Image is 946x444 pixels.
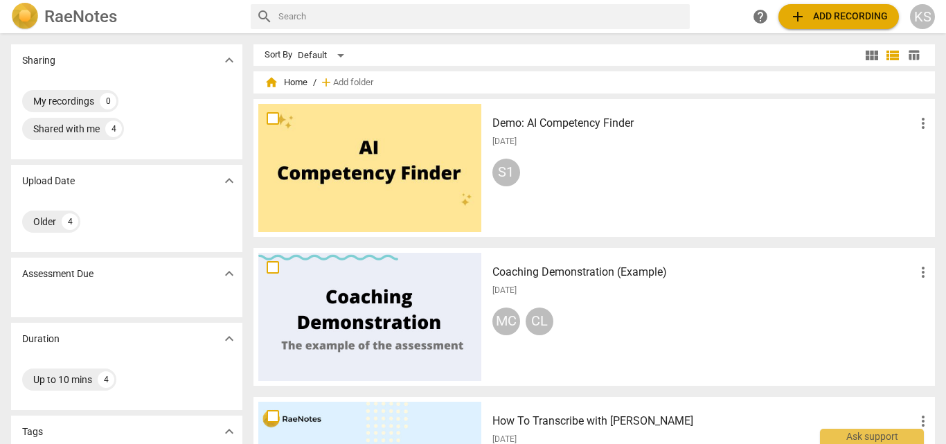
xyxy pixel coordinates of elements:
[915,264,931,281] span: more_vert
[265,50,292,60] div: Sort By
[11,3,240,30] a: LogoRaeNotes
[11,3,39,30] img: Logo
[33,94,94,108] div: My recordings
[98,371,114,388] div: 4
[864,47,880,64] span: view_module
[915,413,931,429] span: more_vert
[265,76,307,89] span: Home
[492,115,916,132] h3: Demo: AI Competency Finder
[258,253,931,381] a: Coaching Demonstration (Example)[DATE]MCCL
[256,8,273,25] span: search
[492,159,520,186] div: S1
[221,172,238,189] span: expand_more
[22,425,43,439] p: Tags
[492,136,517,148] span: [DATE]
[219,421,240,442] button: Show more
[884,47,901,64] span: view_list
[221,423,238,440] span: expand_more
[265,76,278,89] span: home
[319,76,333,89] span: add
[62,213,78,230] div: 4
[903,45,924,66] button: Table view
[752,8,769,25] span: help
[221,52,238,69] span: expand_more
[100,93,116,109] div: 0
[22,267,93,281] p: Assessment Due
[492,264,916,281] h3: Coaching Demonstration (Example)
[258,104,931,232] a: Demo: AI Competency Finder[DATE]S1
[221,265,238,282] span: expand_more
[882,45,903,66] button: List view
[33,122,100,136] div: Shared with me
[105,121,122,137] div: 4
[219,50,240,71] button: Show more
[492,308,520,335] div: MC
[915,115,931,132] span: more_vert
[862,45,882,66] button: Tile view
[22,53,55,68] p: Sharing
[820,429,924,444] div: Ask support
[221,330,238,347] span: expand_more
[748,4,773,29] a: Help
[278,6,685,28] input: Search
[33,215,56,229] div: Older
[22,332,60,346] p: Duration
[313,78,316,88] span: /
[492,285,517,296] span: [DATE]
[526,308,553,335] div: CL
[44,7,117,26] h2: RaeNotes
[333,78,373,88] span: Add folder
[22,174,75,188] p: Upload Date
[298,44,349,66] div: Default
[778,4,899,29] button: Upload
[219,263,240,284] button: Show more
[789,8,888,25] span: Add recording
[492,413,916,429] h3: How To Transcribe with RaeNotes
[33,373,92,387] div: Up to 10 mins
[219,170,240,191] button: Show more
[219,328,240,349] button: Show more
[907,48,920,62] span: table_chart
[910,4,935,29] button: KS
[789,8,806,25] span: add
